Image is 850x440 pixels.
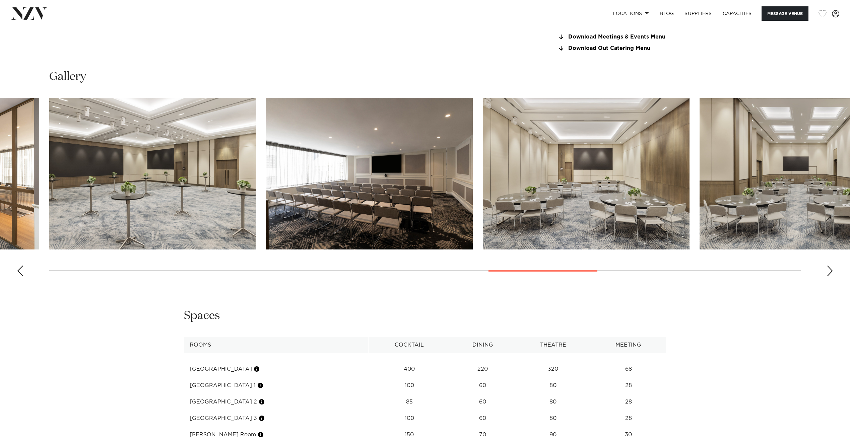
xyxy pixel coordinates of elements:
[717,6,757,21] a: Capacities
[557,34,666,40] a: Download Meetings & Events Menu
[607,6,654,21] a: Locations
[184,394,368,410] td: [GEOGRAPHIC_DATA] 2
[515,394,591,410] td: 80
[368,394,450,410] td: 85
[591,361,666,377] td: 68
[450,361,515,377] td: 220
[368,337,450,353] th: Cocktail
[368,361,450,377] td: 400
[450,337,515,353] th: Dining
[184,377,368,394] td: [GEOGRAPHIC_DATA] 1
[591,394,666,410] td: 28
[184,308,220,323] h2: Spaces
[368,377,450,394] td: 100
[591,410,666,427] td: 28
[515,361,591,377] td: 320
[49,98,256,249] swiper-slide: 15 / 24
[266,98,473,249] swiper-slide: 16 / 24
[450,377,515,394] td: 60
[679,6,717,21] a: SUPPLIERS
[515,337,591,353] th: Theatre
[591,337,666,353] th: Meeting
[557,46,666,52] a: Download Out Catering Menu
[368,410,450,427] td: 100
[591,377,666,394] td: 28
[515,377,591,394] td: 80
[483,98,690,249] swiper-slide: 17 / 24
[762,6,808,21] button: Message Venue
[515,410,591,427] td: 80
[450,410,515,427] td: 60
[184,410,368,427] td: [GEOGRAPHIC_DATA] 3
[184,361,368,377] td: [GEOGRAPHIC_DATA]
[184,337,368,353] th: Rooms
[11,7,47,19] img: nzv-logo.png
[49,69,86,84] h2: Gallery
[450,394,515,410] td: 60
[654,6,679,21] a: BLOG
